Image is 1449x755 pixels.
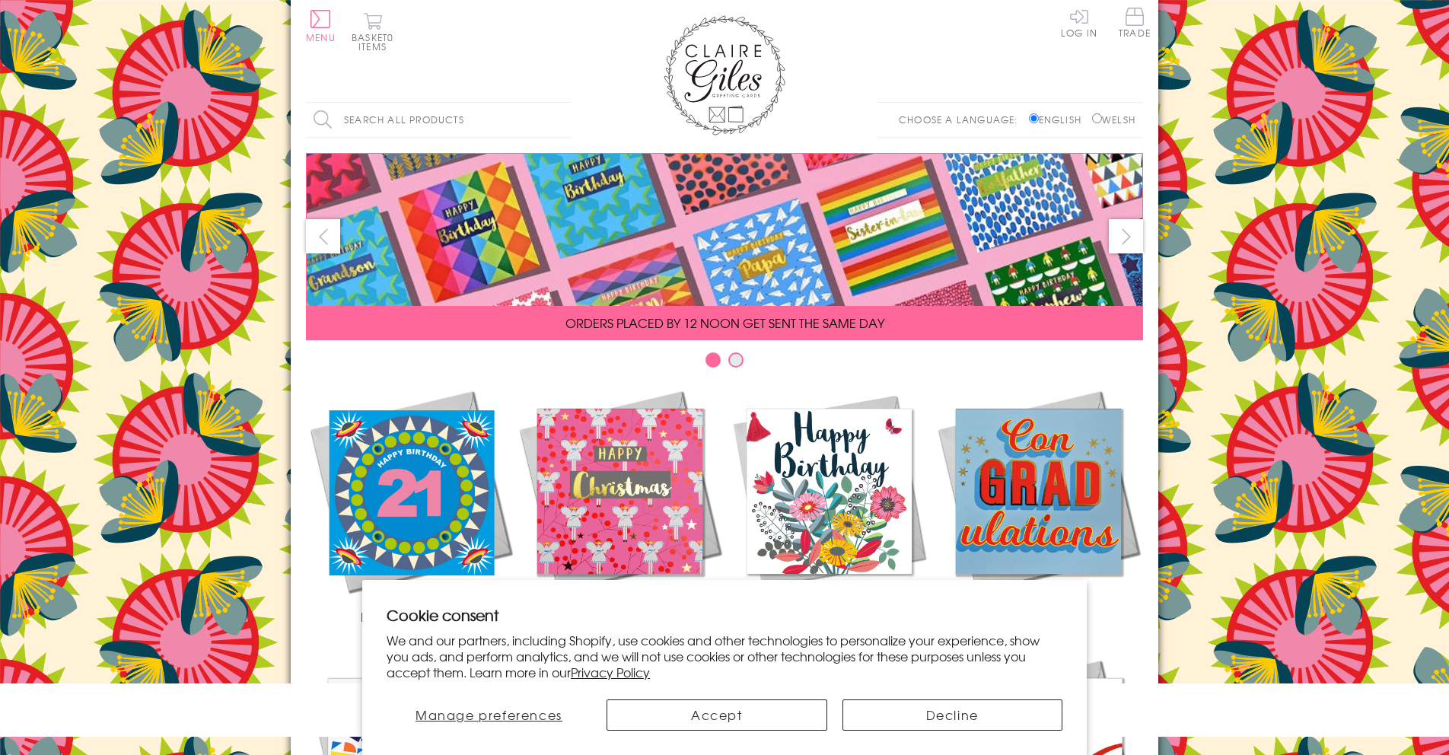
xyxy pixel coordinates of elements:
a: Christmas [515,387,724,626]
input: Search all products [306,103,572,137]
h2: Cookie consent [387,604,1062,626]
span: Manage preferences [416,706,562,724]
span: 0 items [358,30,393,53]
button: Accept [607,699,827,731]
button: Manage preferences [387,699,591,731]
button: Basket0 items [352,12,393,51]
a: Privacy Policy [571,663,650,681]
p: Choose a language: [899,113,1026,126]
img: Claire Giles Greetings Cards [664,15,785,135]
label: Welsh [1092,113,1135,126]
input: Search [557,103,572,137]
button: next [1109,219,1143,253]
a: Birthdays [724,387,934,626]
a: New Releases [306,387,515,626]
span: Trade [1119,8,1151,37]
a: Academic [934,387,1143,626]
input: Welsh [1092,113,1102,123]
button: Carousel Page 1 (Current Slide) [705,352,721,368]
button: Menu [306,10,336,42]
button: Decline [842,699,1063,731]
a: Log In [1061,8,1097,37]
span: Menu [306,30,336,44]
label: English [1029,113,1089,126]
button: prev [306,219,340,253]
div: Carousel Pagination [306,352,1143,375]
a: Trade [1119,8,1151,40]
input: English [1029,113,1039,123]
span: New Releases [361,607,460,626]
p: We and our partners, including Shopify, use cookies and other technologies to personalize your ex... [387,632,1062,680]
span: ORDERS PLACED BY 12 NOON GET SENT THE SAME DAY [565,314,884,332]
button: Carousel Page 2 [728,352,744,368]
